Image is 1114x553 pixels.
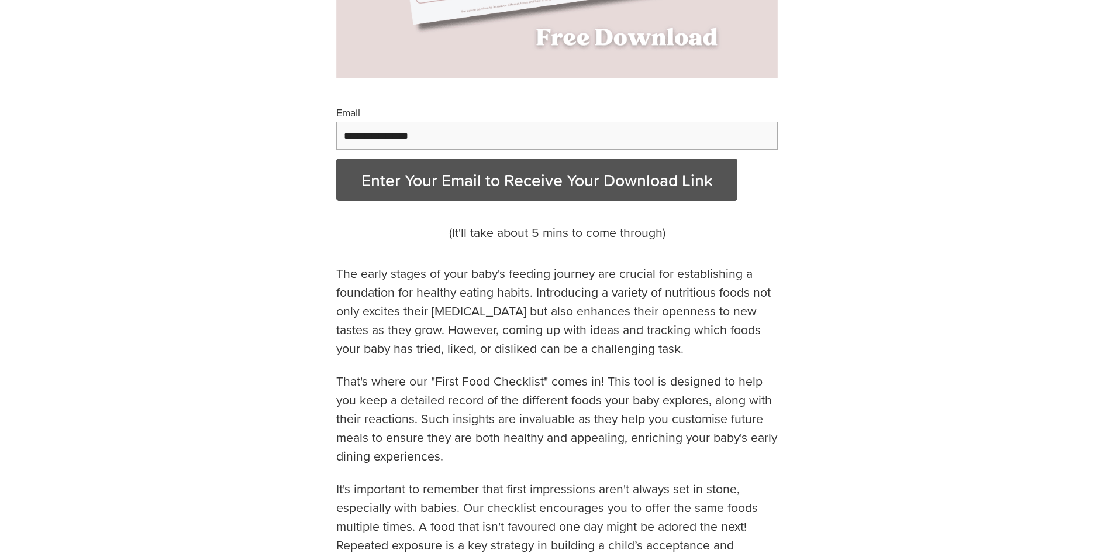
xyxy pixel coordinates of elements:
[336,372,778,479] p: That's where our "First Food Checklist" comes in! This tool is designed to help you keep a detail...
[336,264,778,372] p: The early stages of your baby's feeding journey are crucial for establishing a foundation for hea...
[336,223,778,242] p: (It'll take about 5 mins to come through)
[336,108,778,118] label: Email
[336,159,738,201] button: Enter Your Email to Receive Your Download Link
